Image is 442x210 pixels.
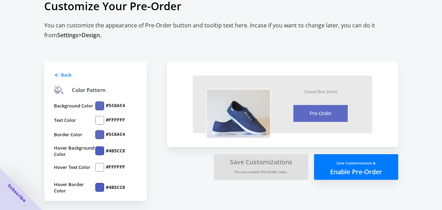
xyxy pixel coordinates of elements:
[6,183,27,204] span: Subscribe
[54,145,96,157] label: Hover Background Color
[54,181,96,194] label: Hover Border Color
[61,72,72,78] span: Back
[293,105,348,122] button: Pre-Order
[234,169,288,174] small: You can enable Pre-Order later.
[336,160,375,165] small: Save Customizations &
[54,116,96,125] label: Text Color
[106,164,125,170] label: #FFFFFF
[214,154,308,180] button: Save CustomizationsYou can enable Pre-Order later.
[54,101,96,110] label: Background Color
[314,154,398,180] button: Save Customizations &Enable Pre-Order
[106,148,125,154] label: #4B5CC8
[54,163,96,172] label: Hover Text Color
[54,130,96,139] label: Border Color
[57,31,101,39] span: Settings > Design.
[106,131,125,138] label: #5C6AC4
[206,89,271,138] img: vzX7clC.png
[106,184,125,191] label: #4B5CC8
[106,117,125,123] label: #FFFFFF
[304,89,337,94] div: Casual Blue Shoes
[72,86,106,94] div: Color Pattern
[44,20,398,40] h2: You can customize the appearance of Pre-Order button and tooltip text here. Incase if you want to...
[106,103,125,109] label: #5C6AC4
